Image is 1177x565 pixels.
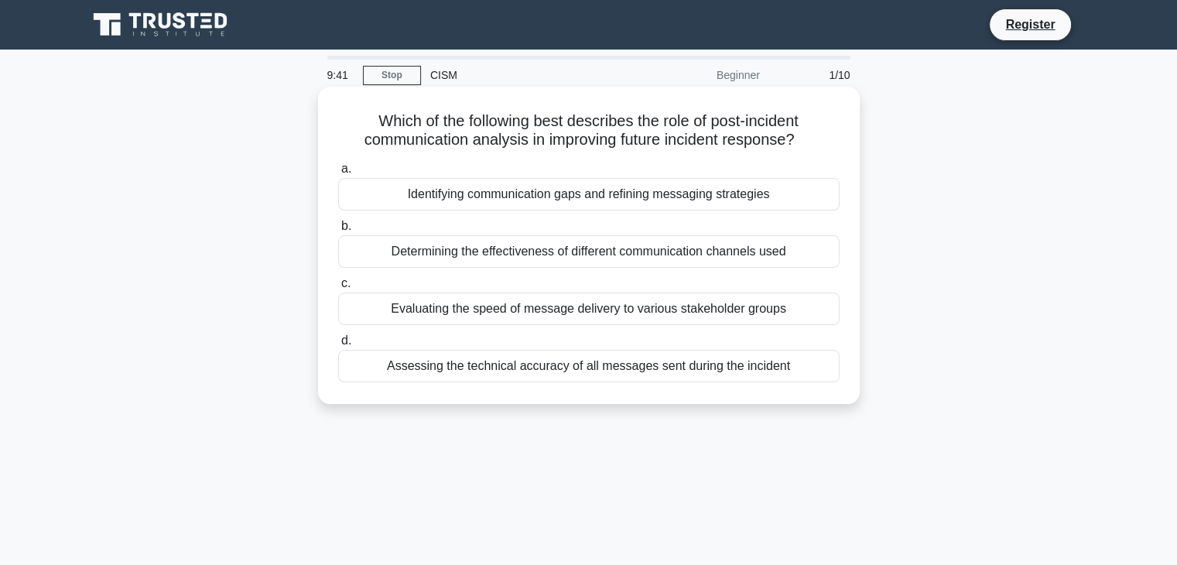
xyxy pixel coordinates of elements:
[634,60,769,91] div: Beginner
[769,60,860,91] div: 1/10
[341,219,351,232] span: b.
[337,111,841,150] h5: Which of the following best describes the role of post-incident communication analysis in improvi...
[341,276,351,289] span: c.
[363,66,421,85] a: Stop
[318,60,363,91] div: 9:41
[341,334,351,347] span: d.
[341,162,351,175] span: a.
[338,235,840,268] div: Determining the effectiveness of different communication channels used
[996,15,1064,34] a: Register
[338,178,840,211] div: Identifying communication gaps and refining messaging strategies
[421,60,634,91] div: CISM
[338,293,840,325] div: Evaluating the speed of message delivery to various stakeholder groups
[338,350,840,382] div: Assessing the technical accuracy of all messages sent during the incident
